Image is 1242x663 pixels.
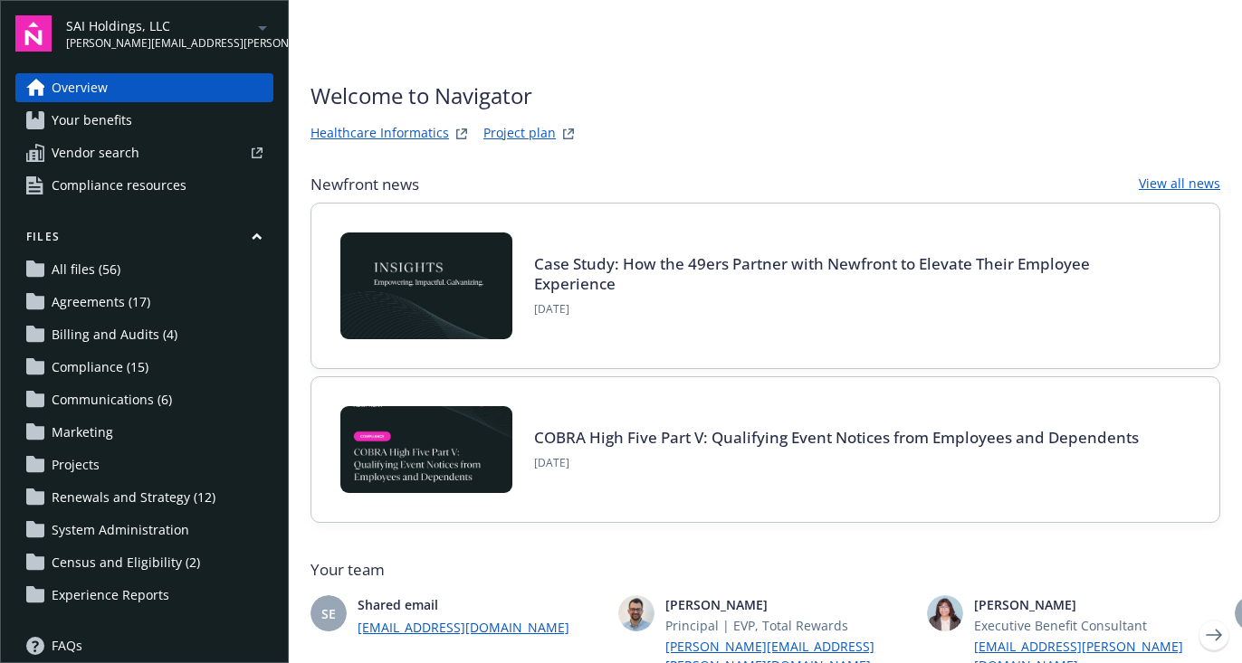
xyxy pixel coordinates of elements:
span: Overview [52,73,108,102]
a: COBRA High Five Part V: Qualifying Event Notices from Employees and Dependents [534,427,1139,448]
span: Experience Reports [52,581,169,610]
span: System Administration [52,516,189,545]
span: Your team [310,559,1220,581]
span: Projects [52,450,100,479]
a: Healthcare Informatics [310,123,449,145]
a: Census and Eligibility (2) [15,548,273,577]
a: Experience Reports [15,581,273,610]
a: springbukWebsite [451,123,473,145]
span: Census and Eligibility (2) [52,548,200,577]
img: photo [927,595,963,631]
a: [EMAIL_ADDRESS][DOMAIN_NAME] [358,618,604,637]
span: Newfront news [310,174,419,195]
a: Projects [15,450,273,479]
span: [DATE] [534,301,1169,317]
span: Billing and Audits (4) [52,320,177,349]
a: Renewals and Strategy (12) [15,483,273,512]
a: System Administration [15,516,273,545]
a: FAQs [15,631,273,660]
span: Vendor search [52,138,139,167]
a: All files (56) [15,255,273,284]
a: Agreements (17) [15,288,273,317]
a: Next [1199,620,1228,649]
a: Case Study: How the 49ers Partner with Newfront to Elevate Their Employee Experience [534,253,1090,294]
span: [PERSON_NAME] [665,595,912,614]
span: Agreements (17) [52,288,150,317]
span: Compliance resources [52,171,186,200]
span: FAQs [52,631,82,660]
a: projectPlanWebsite [558,123,579,145]
span: Marketing [52,418,113,447]
a: Project plan [483,123,556,145]
a: Communications (6) [15,385,273,414]
img: navigator-logo.svg [15,15,52,52]
a: Your benefits [15,106,273,135]
span: SE [321,604,336,623]
button: Files [15,229,273,251]
img: Card Image - INSIGHTS copy.png [340,232,512,339]
span: Communications (6) [52,385,172,414]
a: Compliance (15) [15,353,273,382]
span: Renewals and Strategy (12) [52,483,215,512]
img: photo [618,595,654,631]
span: [DATE] [534,455,1139,471]
button: SAI Holdings, LLC[PERSON_NAME][EMAIL_ADDRESS][PERSON_NAME][DOMAIN_NAME]arrowDropDown [66,15,273,52]
a: Marketing [15,418,273,447]
span: Welcome to Navigator [310,80,579,112]
a: View all news [1139,174,1220,195]
span: [PERSON_NAME][EMAIL_ADDRESS][PERSON_NAME][DOMAIN_NAME] [66,35,252,52]
img: BLOG-Card Image - Compliance - COBRA High Five Pt 5 - 09-11-25.jpg [340,406,512,493]
a: Vendor search [15,138,273,167]
a: Compliance resources [15,171,273,200]
a: Overview [15,73,273,102]
span: SAI Holdings, LLC [66,16,252,35]
a: Billing and Audits (4) [15,320,273,349]
span: Executive Benefit Consultant [974,616,1220,635]
span: Compliance (15) [52,353,148,382]
span: All files (56) [52,255,120,284]
a: arrowDropDown [252,16,273,38]
span: [PERSON_NAME] [974,595,1220,614]
span: Shared email [358,595,604,614]
span: Principal | EVP, Total Rewards [665,616,912,635]
span: Your benefits [52,106,132,135]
